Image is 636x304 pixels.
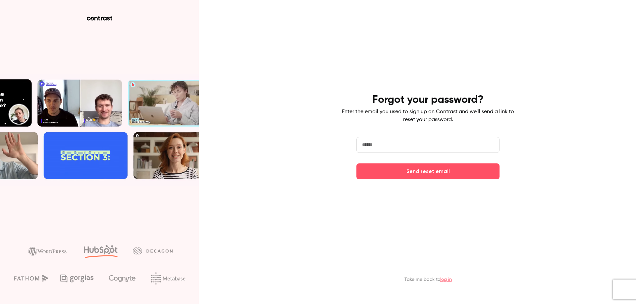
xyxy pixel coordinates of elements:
[440,277,452,282] a: log in
[133,247,173,254] img: decagon
[342,108,514,124] p: Enter the email you used to sign up on Contrast and we'll send a link to reset your password.
[356,163,500,179] button: Send reset email
[404,276,452,283] p: Take me back to
[372,93,484,107] h4: Forgot your password?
